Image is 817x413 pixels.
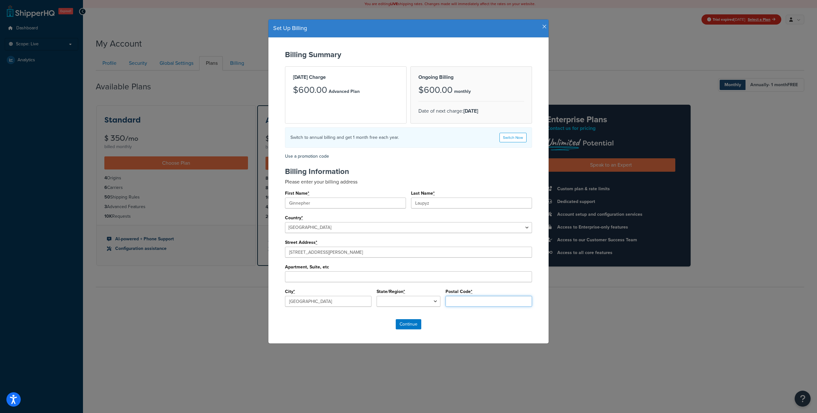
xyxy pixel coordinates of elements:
[290,134,399,141] h4: Switch to annual billing and get 1 month free each year.
[411,191,435,196] label: Last Name
[285,247,532,258] input: Enter a location
[285,215,303,221] label: Country
[433,190,435,197] abbr: required
[293,74,399,80] h2: [DATE] Charge
[285,167,532,176] h2: Billing Information
[285,50,532,59] h2: Billing Summary
[316,239,317,246] abbr: required
[293,288,295,295] abbr: required
[471,288,472,295] abbr: required
[285,153,329,160] a: Use a promotion code
[273,24,544,33] h4: Set Up Billing
[446,289,473,294] label: Postal Code
[396,319,421,329] input: Continue
[285,289,295,294] label: City
[418,74,524,80] h2: Ongoing Billing
[454,87,471,96] p: monthly
[463,107,478,115] strong: [DATE]
[301,214,303,221] abbr: required
[418,85,453,95] h3: $600.00
[285,191,310,196] label: First Name
[403,288,405,295] abbr: required
[377,289,405,294] label: State/Region
[285,240,318,245] label: Street Address
[418,107,524,116] p: Date of next charge:
[308,190,309,197] abbr: required
[285,265,329,269] label: Apartment, Suite, etc
[499,133,527,142] a: Switch Now
[285,178,532,185] p: Please enter your billing address
[329,87,360,96] p: Advanced Plan
[293,85,327,95] h3: $600.00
